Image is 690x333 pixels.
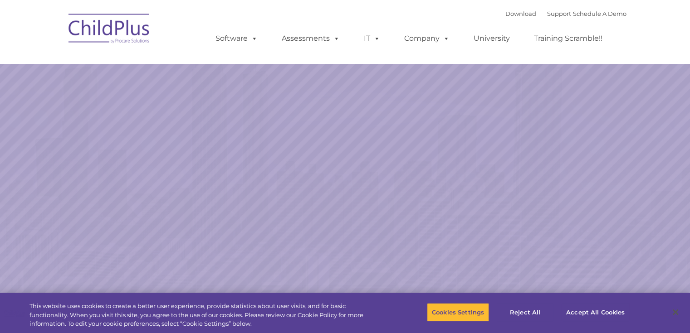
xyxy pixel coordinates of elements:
[505,10,626,17] font: |
[547,10,571,17] a: Support
[465,29,519,48] a: University
[561,303,630,322] button: Accept All Cookies
[206,29,267,48] a: Software
[29,302,380,328] div: This website uses cookies to create a better user experience, provide statistics about user visit...
[525,29,612,48] a: Training Scramble!!
[355,29,389,48] a: IT
[395,29,459,48] a: Company
[273,29,349,48] a: Assessments
[505,10,536,17] a: Download
[497,303,553,322] button: Reject All
[573,10,626,17] a: Schedule A Demo
[666,302,685,322] button: Close
[469,205,584,236] a: Learn More
[64,7,155,53] img: ChildPlus by Procare Solutions
[427,303,489,322] button: Cookies Settings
